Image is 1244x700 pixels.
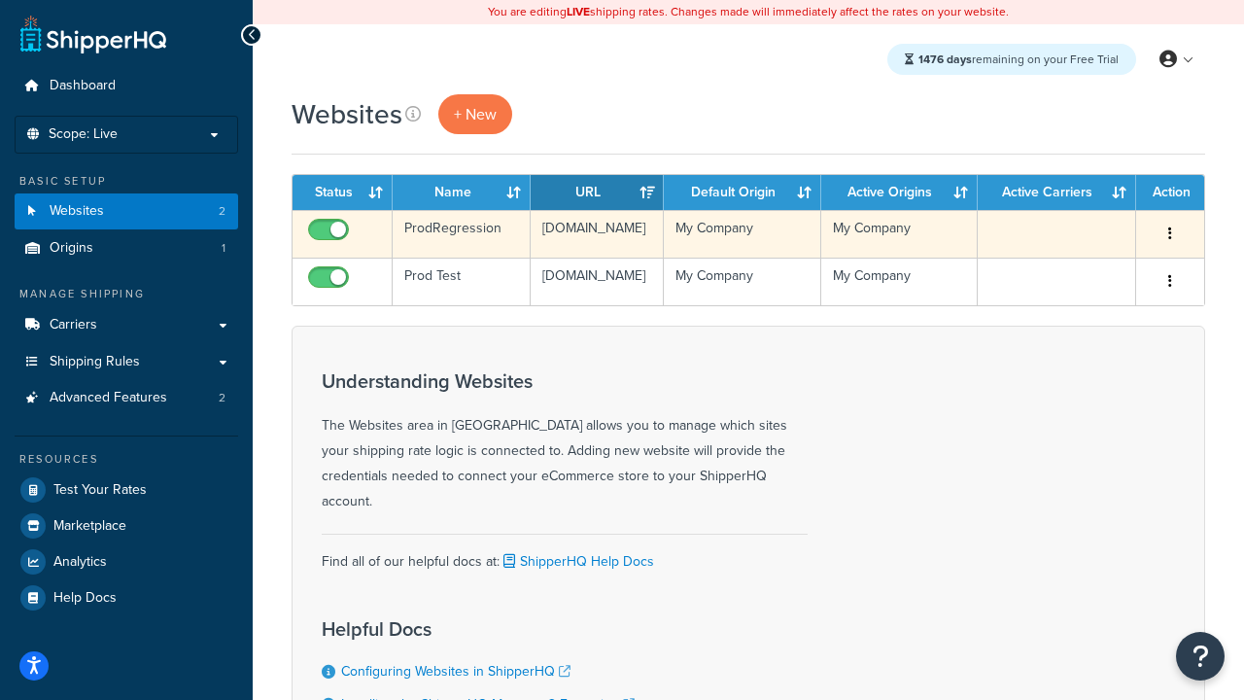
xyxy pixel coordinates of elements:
[531,258,664,305] td: [DOMAIN_NAME]
[53,590,117,607] span: Help Docs
[531,175,664,210] th: URL: activate to sort column ascending
[15,193,238,229] a: Websites 2
[15,380,238,416] li: Advanced Features
[438,94,512,134] a: + New
[15,344,238,380] a: Shipping Rules
[219,203,225,220] span: 2
[50,354,140,370] span: Shipping Rules
[393,175,531,210] th: Name: activate to sort column ascending
[500,551,654,572] a: ShipperHQ Help Docs
[15,173,238,190] div: Basic Setup
[49,126,118,143] span: Scope: Live
[50,317,97,333] span: Carriers
[1176,632,1225,681] button: Open Resource Center
[53,482,147,499] span: Test Your Rates
[322,618,672,640] h3: Helpful Docs
[15,193,238,229] li: Websites
[53,554,107,571] span: Analytics
[821,258,978,305] td: My Company
[219,390,225,406] span: 2
[15,580,238,615] a: Help Docs
[53,518,126,535] span: Marketplace
[978,175,1136,210] th: Active Carriers: activate to sort column ascending
[15,508,238,543] a: Marketplace
[664,258,820,305] td: My Company
[454,103,497,125] span: + New
[222,240,225,257] span: 1
[322,534,808,575] div: Find all of our helpful docs at:
[20,15,166,53] a: ShipperHQ Home
[664,175,820,210] th: Default Origin: activate to sort column ascending
[15,307,238,343] a: Carriers
[15,286,238,302] div: Manage Shipping
[15,472,238,507] a: Test Your Rates
[531,210,664,258] td: [DOMAIN_NAME]
[293,175,393,210] th: Status: activate to sort column ascending
[393,258,531,305] td: Prod Test
[15,230,238,266] li: Origins
[50,203,104,220] span: Websites
[393,210,531,258] td: ProdRegression
[50,240,93,257] span: Origins
[1136,175,1204,210] th: Action
[15,451,238,468] div: Resources
[664,210,820,258] td: My Company
[918,51,972,68] strong: 1476 days
[567,3,590,20] b: LIVE
[292,95,402,133] h1: Websites
[50,78,116,94] span: Dashboard
[887,44,1136,75] div: remaining on your Free Trial
[15,380,238,416] a: Advanced Features 2
[341,661,570,682] a: Configuring Websites in ShipperHQ
[322,370,808,392] h3: Understanding Websites
[50,390,167,406] span: Advanced Features
[15,230,238,266] a: Origins 1
[821,175,978,210] th: Active Origins: activate to sort column ascending
[15,544,238,579] a: Analytics
[821,210,978,258] td: My Company
[15,68,238,104] a: Dashboard
[322,370,808,514] div: The Websites area in [GEOGRAPHIC_DATA] allows you to manage which sites your shipping rate logic ...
